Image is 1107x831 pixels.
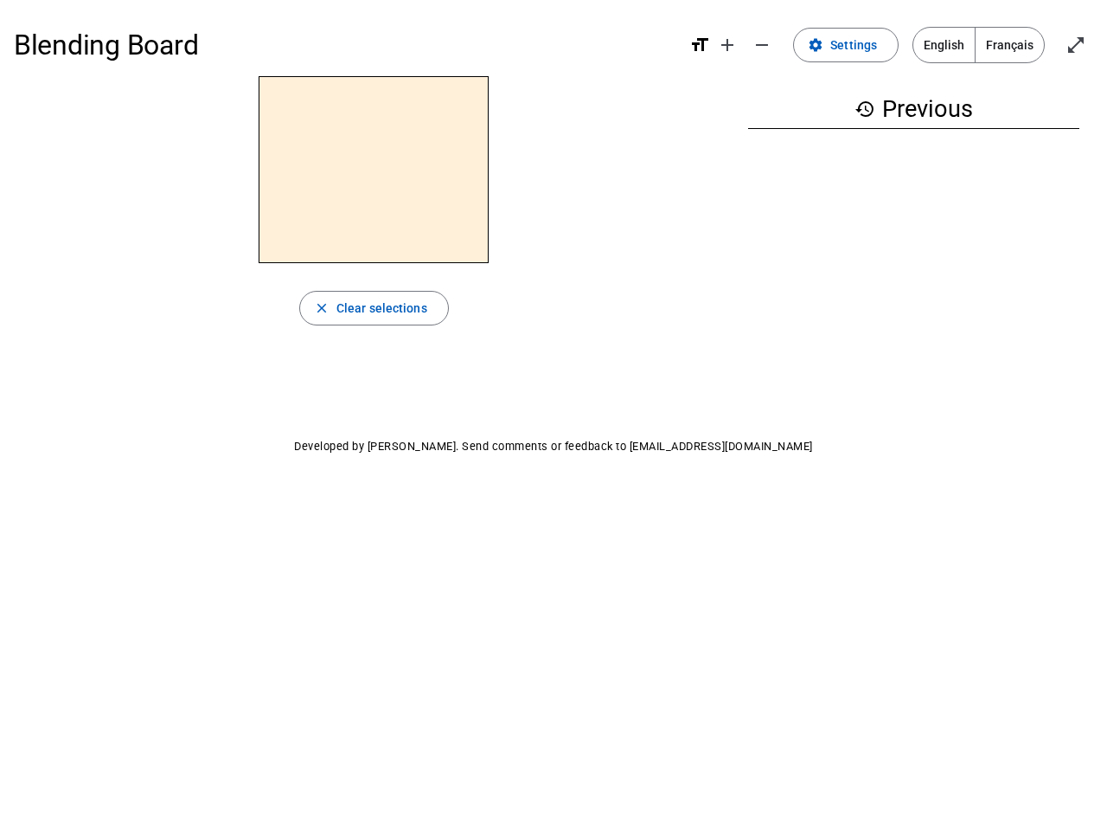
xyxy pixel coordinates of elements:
[793,28,899,62] button: Settings
[1065,35,1086,55] mat-icon: open_in_full
[854,99,875,119] mat-icon: history
[717,35,738,55] mat-icon: add
[14,436,1093,457] p: Developed by [PERSON_NAME]. Send comments or feedback to [EMAIL_ADDRESS][DOMAIN_NAME]
[913,28,975,62] span: English
[299,291,449,325] button: Clear selections
[689,35,710,55] mat-icon: format_size
[14,17,675,73] h1: Blending Board
[748,90,1079,129] h3: Previous
[314,300,330,316] mat-icon: close
[830,35,877,55] span: Settings
[1059,28,1093,62] button: Enter full screen
[745,28,779,62] button: Decrease font size
[710,28,745,62] button: Increase font size
[336,298,427,319] span: Clear selections
[976,28,1044,62] span: Français
[808,37,823,53] mat-icon: settings
[752,35,772,55] mat-icon: remove
[912,27,1045,63] mat-button-toggle-group: Language selection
